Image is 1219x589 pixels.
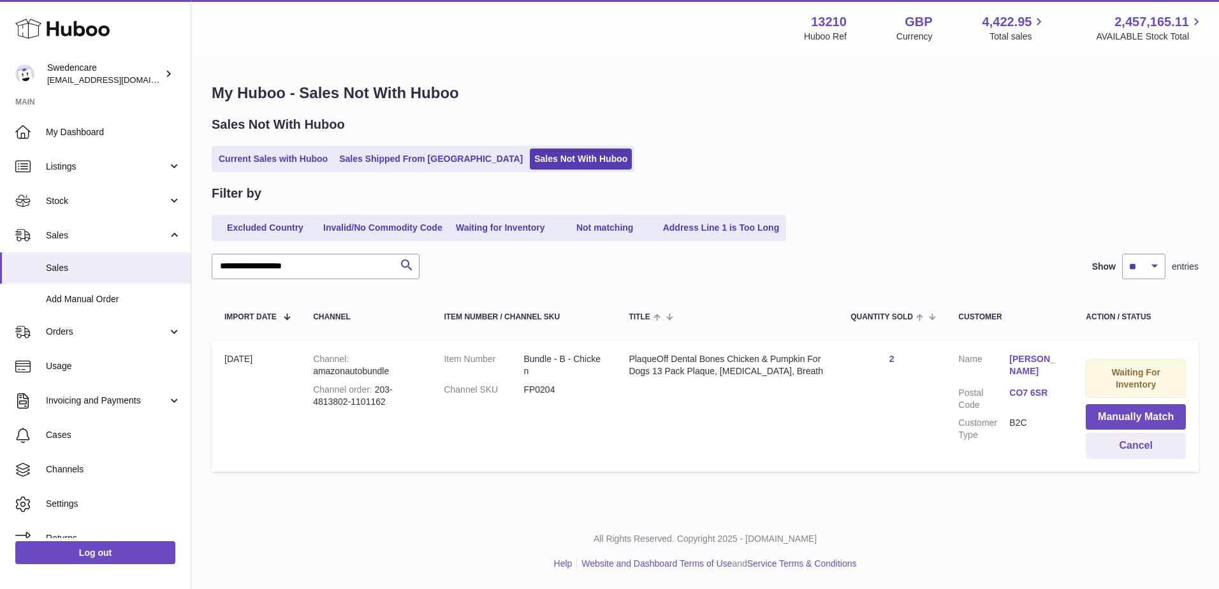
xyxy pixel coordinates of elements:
label: Show [1092,261,1116,273]
div: Currency [896,31,933,43]
button: Manually Match [1086,404,1186,430]
a: Address Line 1 is Too Long [659,217,784,238]
a: 2,457,165.11 AVAILABLE Stock Total [1096,13,1204,43]
span: AVAILABLE Stock Total [1096,31,1204,43]
span: Quantity Sold [850,313,913,321]
span: Sales [46,229,168,242]
div: Huboo Ref [804,31,847,43]
strong: Channel order [313,384,375,395]
dt: Name [958,353,1009,381]
li: and [577,558,856,570]
a: Sales Not With Huboo [530,149,632,170]
span: Total sales [989,31,1046,43]
a: Sales Shipped From [GEOGRAPHIC_DATA] [335,149,527,170]
span: entries [1172,261,1199,273]
div: PlaqueOff Dental Bones Chicken & Pumpkin For Dogs 13 Pack Plaque, [MEDICAL_DATA], Breath [629,353,825,377]
span: Import date [224,313,277,321]
a: Excluded Country [214,217,316,238]
span: Cases [46,429,181,441]
span: Listings [46,161,168,173]
dt: Postal Code [958,387,1009,411]
span: Sales [46,262,181,274]
button: Cancel [1086,433,1186,459]
strong: Waiting For Inventory [1111,367,1160,389]
dt: Customer Type [958,417,1009,441]
div: Customer [958,313,1060,321]
strong: GBP [905,13,932,31]
a: Log out [15,541,175,564]
a: Waiting for Inventory [449,217,551,238]
strong: 13210 [811,13,847,31]
div: 203-4813802-1101162 [313,384,418,408]
span: Title [629,313,650,321]
span: 4,422.95 [982,13,1032,31]
h1: My Huboo - Sales Not With Huboo [212,83,1199,103]
a: Not matching [554,217,656,238]
span: 2,457,165.11 [1114,13,1189,31]
span: Settings [46,498,181,510]
div: Channel [313,313,418,321]
span: Orders [46,326,168,338]
a: Service Terms & Conditions [747,558,857,569]
a: [PERSON_NAME] [1009,353,1060,377]
span: Channels [46,463,181,476]
strong: Channel [313,354,349,364]
div: Swedencare [47,62,162,86]
span: Stock [46,195,168,207]
div: amazonautobundle [313,353,418,377]
span: Invoicing and Payments [46,395,168,407]
img: gemma.horsfield@swedencare.co.uk [15,64,34,84]
a: Website and Dashboard Terms of Use [581,558,732,569]
a: 4,422.95 Total sales [982,13,1047,43]
span: Usage [46,360,181,372]
p: All Rights Reserved. Copyright 2025 - [DOMAIN_NAME] [201,533,1209,545]
h2: Sales Not With Huboo [212,116,345,133]
span: Returns [46,532,181,544]
span: Add Manual Order [46,293,181,305]
span: [EMAIL_ADDRESS][DOMAIN_NAME] [47,75,187,85]
dd: B2C [1009,417,1060,441]
a: Invalid/No Commodity Code [319,217,447,238]
td: [DATE] [212,340,300,472]
dt: Item Number [444,353,523,377]
span: My Dashboard [46,126,181,138]
div: Item Number / Channel SKU [444,313,603,321]
a: 2 [889,354,894,364]
div: Action / Status [1086,313,1186,321]
a: Help [554,558,573,569]
dd: Bundle - B - Chicken [523,353,603,377]
h2: Filter by [212,185,261,202]
a: Current Sales with Huboo [214,149,332,170]
dd: FP0204 [523,384,603,396]
dt: Channel SKU [444,384,523,396]
a: CO7 6SR [1009,387,1060,399]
